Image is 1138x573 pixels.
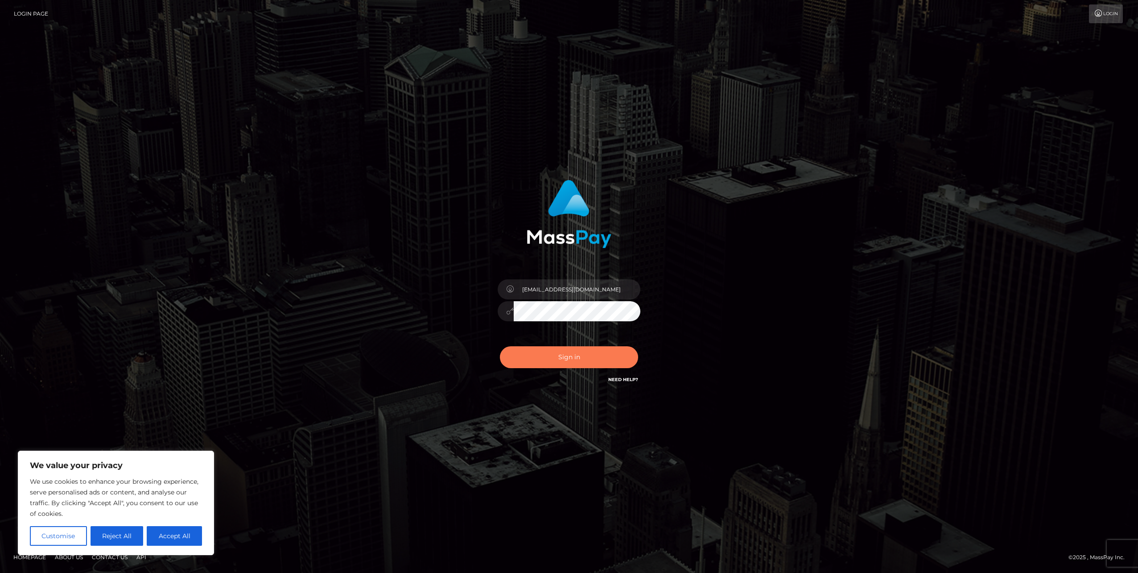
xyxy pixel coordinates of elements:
[500,346,638,368] button: Sign in
[18,451,214,555] div: We value your privacy
[30,476,202,519] p: We use cookies to enhance your browsing experience, serve personalised ads or content, and analys...
[514,279,640,299] input: Username...
[133,550,150,564] a: API
[147,526,202,546] button: Accept All
[10,550,49,564] a: Homepage
[1089,4,1123,23] a: Login
[527,180,611,248] img: MassPay Login
[14,4,48,23] a: Login Page
[51,550,87,564] a: About Us
[1068,552,1131,562] div: © 2025 , MassPay Inc.
[91,526,144,546] button: Reject All
[30,526,87,546] button: Customise
[608,377,638,382] a: Need Help?
[88,550,131,564] a: Contact Us
[30,460,202,471] p: We value your privacy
